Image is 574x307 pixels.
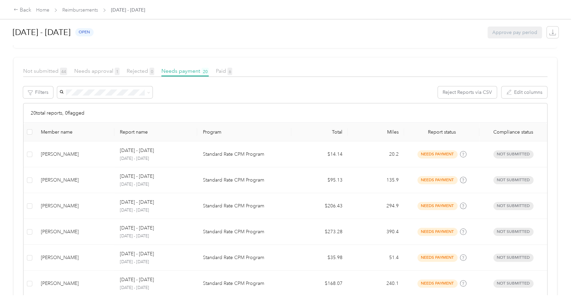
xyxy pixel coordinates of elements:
[115,68,119,75] span: 1
[501,86,547,98] button: Edit columns
[227,68,232,75] span: 6
[291,141,348,167] td: $14.14
[120,156,192,162] p: [DATE] - [DATE]
[297,129,342,135] div: Total
[353,129,399,135] div: Miles
[197,141,291,167] td: Standard Rate CPM Program
[36,7,49,13] a: Home
[60,68,67,75] span: 44
[74,68,119,74] span: Needs approval
[41,228,109,236] div: [PERSON_NAME]
[493,176,533,184] span: Not submitted
[23,68,67,74] span: Not submitted
[203,151,286,158] p: Standard Rate CPM Program
[348,245,404,271] td: 51.4
[485,129,542,135] span: Compliance status
[114,123,197,141] th: Report name
[120,224,154,232] p: [DATE] - [DATE]
[291,167,348,193] td: $95.13
[348,141,404,167] td: 20.2
[417,254,458,261] span: needs payment
[203,254,286,261] p: Standard Rate CPM Program
[438,86,497,98] button: Reject Reports via CSV
[410,129,474,135] span: Report status
[13,24,70,40] h1: [DATE] - [DATE]
[348,167,404,193] td: 135.9
[120,285,192,291] p: [DATE] - [DATE]
[417,279,458,287] span: needs payment
[417,202,458,210] span: needs payment
[41,151,109,158] div: [PERSON_NAME]
[41,129,109,135] div: Member name
[536,269,574,307] iframe: Everlance-gr Chat Button Frame
[111,6,145,14] span: [DATE] - [DATE]
[203,280,286,287] p: Standard Rate CPM Program
[203,202,286,210] p: Standard Rate CPM Program
[493,202,533,210] span: Not submitted
[348,271,404,296] td: 240.1
[161,68,209,74] span: Needs payment
[41,202,109,210] div: [PERSON_NAME]
[202,68,209,75] span: 20
[120,199,154,206] p: [DATE] - [DATE]
[493,228,533,236] span: Not submitted
[197,123,291,141] th: Program
[197,167,291,193] td: Standard Rate CPM Program
[35,123,114,141] th: Member name
[291,271,348,296] td: $168.07
[203,176,286,184] p: Standard Rate CPM Program
[291,219,348,245] td: $273.28
[216,68,232,74] span: Paid
[127,68,154,74] span: Rejected
[14,6,31,14] div: Back
[120,207,192,214] p: [DATE] - [DATE]
[62,7,98,13] a: Reimbursements
[417,176,458,184] span: needs payment
[348,219,404,245] td: 390.4
[348,193,404,219] td: 294.9
[120,233,192,239] p: [DATE] - [DATE]
[120,276,154,284] p: [DATE] - [DATE]
[417,150,458,158] span: needs payment
[197,193,291,219] td: Standard Rate CPM Program
[41,176,109,184] div: [PERSON_NAME]
[493,279,533,287] span: Not submitted
[120,173,154,180] p: [DATE] - [DATE]
[203,228,286,236] p: Standard Rate CPM Program
[120,250,154,258] p: [DATE] - [DATE]
[493,150,533,158] span: Not submitted
[291,193,348,219] td: $206.43
[120,182,192,188] p: [DATE] - [DATE]
[149,68,154,75] span: 0
[41,254,109,261] div: [PERSON_NAME]
[291,245,348,271] td: $35.98
[197,245,291,271] td: Standard Rate CPM Program
[23,103,547,123] div: 20 total reports, 0 flagged
[493,254,533,261] span: Not submitted
[197,219,291,245] td: Standard Rate CPM Program
[417,228,458,236] span: needs payment
[41,280,109,287] div: [PERSON_NAME]
[120,259,192,265] p: [DATE] - [DATE]
[75,28,94,36] span: open
[120,147,154,154] p: [DATE] - [DATE]
[197,271,291,296] td: Standard Rate CPM Program
[23,86,53,98] button: Filters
